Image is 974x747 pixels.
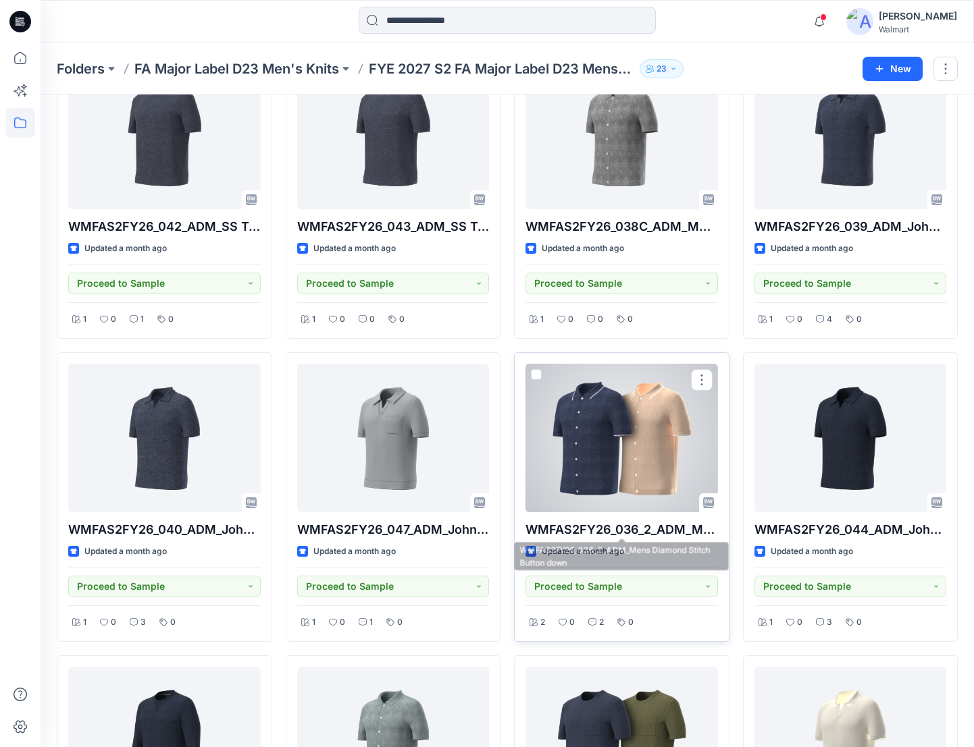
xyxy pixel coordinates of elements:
[863,57,923,81] button: New
[140,615,146,630] p: 3
[879,24,957,34] div: Walmart
[68,520,261,539] p: WMFAS2FY26_040_ADM_Johnny Collar Short Sleeeve copy 2
[57,59,105,78] a: Folders
[540,312,544,327] p: 1
[526,520,718,539] p: WMFAS2FY26_036_2_ADM_Mens Diamond Stitch Button down
[754,61,947,209] a: WMFAS2FY26_039_ADM_Johnny Collar Short Sleeeve
[569,615,575,630] p: 0
[754,520,947,539] p: WMFAS2FY26_044_ADM_Johnny Collar Short Sleeeve
[313,242,396,256] p: Updated a month ago
[297,520,490,539] p: WMFAS2FY26_047_ADM_Johnny Collar Short Sleeeve
[340,312,345,327] p: 0
[168,312,174,327] p: 0
[369,59,634,78] p: FYE 2027 S2 FA Major Label D23 Mens Knits
[657,61,667,76] p: 23
[526,217,718,236] p: WMFAS2FY26_038C_ADM_Mens Diamond Stitch Button Down copy
[313,545,396,559] p: Updated a month ago
[83,312,86,327] p: 1
[68,61,261,209] a: WMFAS2FY26_042_ADM_SS Tee
[111,312,116,327] p: 0
[856,615,862,630] p: 0
[68,217,261,236] p: WMFAS2FY26_042_ADM_SS Tee
[771,242,853,256] p: Updated a month ago
[297,217,490,236] p: WMFAS2FY26_043_ADM_SS Tee
[628,615,634,630] p: 0
[640,59,684,78] button: 23
[771,545,853,559] p: Updated a month ago
[312,312,315,327] p: 1
[84,242,167,256] p: Updated a month ago
[297,364,490,512] a: WMFAS2FY26_047_ADM_Johnny Collar Short Sleeeve
[526,364,718,512] a: WMFAS2FY26_036_2_ADM_Mens Diamond Stitch Button down
[542,545,624,559] p: Updated a month ago
[297,61,490,209] a: WMFAS2FY26_043_ADM_SS Tee
[312,615,315,630] p: 1
[827,615,832,630] p: 3
[598,312,603,327] p: 0
[68,364,261,512] a: WMFAS2FY26_040_ADM_Johnny Collar Short Sleeeve copy 2
[84,545,167,559] p: Updated a month ago
[140,312,144,327] p: 1
[111,615,116,630] p: 0
[399,312,405,327] p: 0
[769,312,773,327] p: 1
[340,615,345,630] p: 0
[754,217,947,236] p: WMFAS2FY26_039_ADM_Johnny Collar Short Sleeeve
[827,312,832,327] p: 4
[134,59,339,78] a: FA Major Label D23 Men's Knits
[542,242,624,256] p: Updated a month ago
[754,364,947,512] a: WMFAS2FY26_044_ADM_Johnny Collar Short Sleeeve
[879,8,957,24] div: [PERSON_NAME]
[170,615,176,630] p: 0
[627,312,633,327] p: 0
[769,615,773,630] p: 1
[797,312,802,327] p: 0
[83,615,86,630] p: 1
[856,312,862,327] p: 0
[599,615,604,630] p: 2
[797,615,802,630] p: 0
[526,61,718,209] a: WMFAS2FY26_038C_ADM_Mens Diamond Stitch Button Down copy
[540,615,545,630] p: 2
[397,615,403,630] p: 0
[568,312,573,327] p: 0
[369,615,373,630] p: 1
[369,312,375,327] p: 0
[846,8,873,35] img: avatar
